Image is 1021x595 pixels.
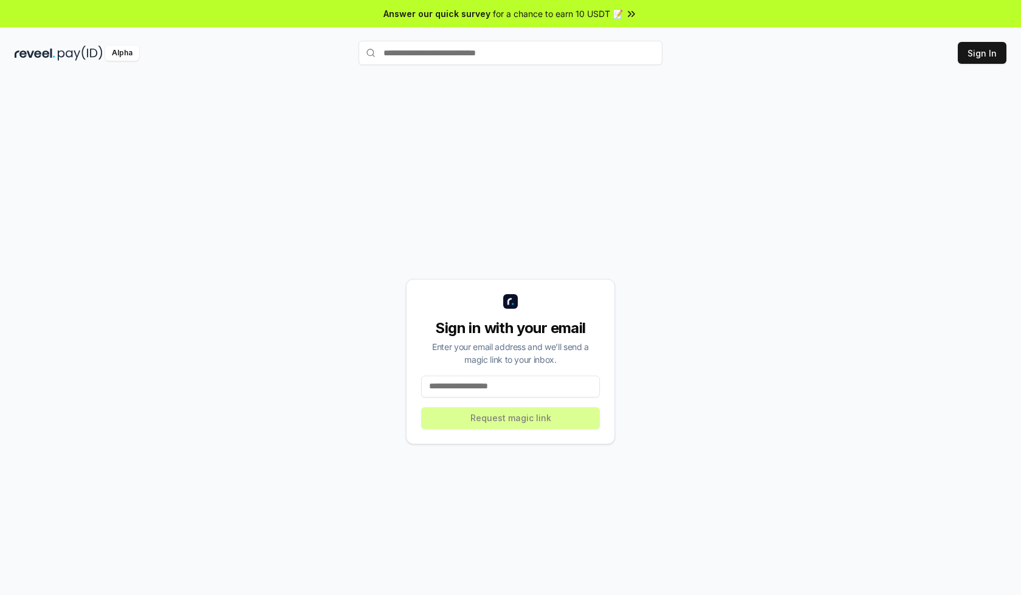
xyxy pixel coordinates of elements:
[958,42,1006,64] button: Sign In
[58,46,103,61] img: pay_id
[105,46,139,61] div: Alpha
[421,340,600,366] div: Enter your email address and we’ll send a magic link to your inbox.
[503,294,518,309] img: logo_small
[383,7,490,20] span: Answer our quick survey
[15,46,55,61] img: reveel_dark
[421,318,600,338] div: Sign in with your email
[493,7,623,20] span: for a chance to earn 10 USDT 📝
